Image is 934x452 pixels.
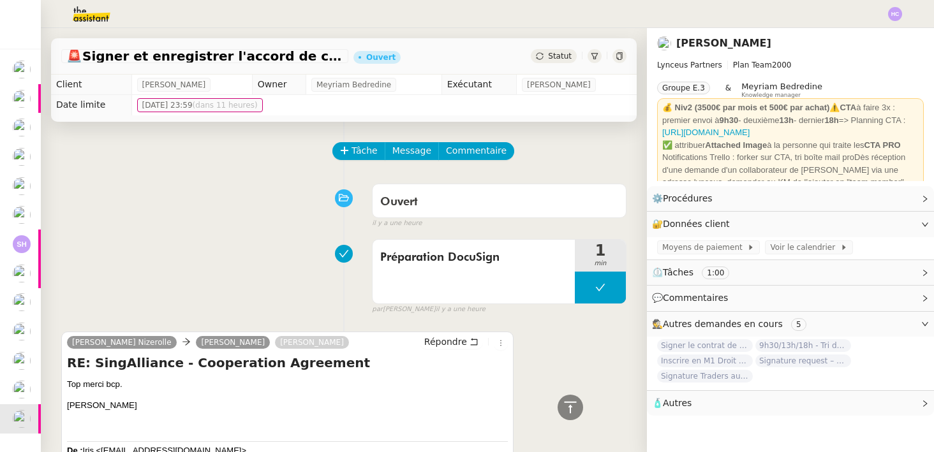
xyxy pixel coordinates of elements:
[372,218,422,229] span: il y a une heure
[441,75,516,95] td: Exécutant
[652,191,718,206] span: ⚙️
[662,151,919,189] div: Notifications Trello : forker sur CTA, tri boîte mail proDès réception d'une demande d'un collabo...
[66,50,343,62] span: Signer et enregistrer l'accord de coopération
[652,267,740,277] span: ⏲️
[67,400,137,410] span: [PERSON_NAME]
[67,354,508,372] h4: RE: SingAlliance - Cooperation Agreement
[663,193,713,203] span: Procédures
[275,337,349,348] a: [PERSON_NAME]
[575,258,626,269] span: min
[647,286,934,310] div: 💬Commentaires
[647,260,934,285] div: ⏲️Tâches 1:00
[392,143,431,158] span: Message
[352,143,378,158] span: Tâche
[663,219,730,229] span: Données client
[438,142,514,160] button: Commentaire
[840,103,856,112] strong: CTA
[13,293,31,311] img: users%2Fa6PbEmLwvGXylUqKytRPpDpAx153%2Favatar%2Ffanny.png
[13,206,31,224] img: users%2Fa6PbEmLwvGXylUqKytRPpDpAx153%2Favatar%2Ffanny.png
[647,312,934,337] div: 🕵️Autres demandes en cours 5
[51,75,131,95] td: Client
[741,82,822,98] app-user-label: Knowledge manager
[741,82,822,91] span: Meyriam Bedredine
[657,82,710,94] nz-tag: Groupe E.3
[755,354,851,367] span: Signature request – BBVA KYC form - LYNCEUS PARTNERS EUROPE
[657,36,671,50] img: users%2FTDxDvmCjFdN3QFePFNGdQUcJcQk1%2Favatar%2F0cfb3a67-8790-4592-a9ec-92226c678442
[252,75,306,95] td: Owner
[888,7,902,21] img: svg
[770,241,840,254] span: Voir le calendrier
[380,196,418,208] span: Ouvert
[791,318,806,331] nz-tag: 5
[720,115,739,125] strong: 9h30
[316,78,391,91] span: Meyriam Bedredine
[67,337,177,348] a: [PERSON_NAME] Nizerolle
[380,248,567,267] span: Préparation DocuSign
[13,61,31,78] img: users%2Fa6PbEmLwvGXylUqKytRPpDpAx153%2Favatar%2Ffanny.png
[676,37,771,49] a: [PERSON_NAME]
[13,90,31,108] img: users%2FTDxDvmCjFdN3QFePFNGdQUcJcQk1%2Favatar%2F0cfb3a67-8790-4592-a9ec-92226c678442
[142,78,206,91] span: [PERSON_NAME]
[662,139,919,152] div: ✅ attribuer à la personne qui traite les
[741,92,801,99] span: Knowledge manager
[13,265,31,282] img: users%2FSclkIUIAuBOhhDrbgjtrSikBoD03%2Favatar%2F48cbc63d-a03d-4817-b5bf-7f7aeed5f2a9
[647,212,934,237] div: 🔐Données client
[575,243,626,258] span: 1
[13,323,31,340] img: users%2FIoBAolhPL9cNaVKpLOfSBrcGcwi2%2Favatar%2F50a6465f-3fe2-4509-b080-1d8d3f65d641
[662,103,829,112] strong: 💰 Niv2 (3500€ par mois et 500€ par achat)
[647,391,934,416] div: 🧴Autres
[196,337,270,348] a: [PERSON_NAME]
[662,241,747,254] span: Moyens de paiement
[527,78,591,91] span: [PERSON_NAME]
[663,319,783,329] span: Autres demandes en cours
[385,142,439,160] button: Message
[657,370,753,383] span: Signature Traders autorisés
[652,217,735,231] span: 🔐
[548,52,572,61] span: Statut
[780,115,794,125] strong: 13h
[193,101,258,110] span: (dans 11 heures)
[66,48,82,64] span: 🚨
[67,379,122,389] span: Top merci bcp.
[657,61,722,69] span: Lynceus Partners
[372,304,383,315] span: par
[663,398,692,408] span: Autres
[51,95,131,115] td: Date limite
[13,148,31,166] img: users%2Fa6PbEmLwvGXylUqKytRPpDpAx153%2Favatar%2Ffanny.png
[372,304,486,315] small: [PERSON_NAME]
[446,143,507,158] span: Commentaire
[772,61,792,69] span: 2000
[436,304,486,315] span: il y a une heure
[13,119,31,136] img: users%2FNmPW3RcGagVdwlUj0SIRjiM8zA23%2Favatar%2Fb3e8f68e-88d8-429d-a2bd-00fb6f2d12db
[663,293,728,303] span: Commentaires
[652,319,812,329] span: 🕵️
[652,293,734,303] span: 💬
[705,140,767,150] strong: Attached Image
[332,142,385,160] button: Tâche
[420,335,483,349] button: Répondre
[702,266,729,279] nz-tag: 1:00
[13,410,31,428] img: users%2FTDxDvmCjFdN3QFePFNGdQUcJcQk1%2Favatar%2F0cfb3a67-8790-4592-a9ec-92226c678442
[142,99,258,112] span: [DATE] 23:59
[755,339,851,352] span: 9h30/13h/18h - Tri de la boite mail PRO - 19 septembre 2025
[824,115,838,125] strong: 18h
[647,186,934,211] div: ⚙️Procédures
[725,82,731,98] span: &
[13,235,31,253] img: svg
[13,381,31,398] img: users%2Fo4K84Ijfr6OOM0fa5Hz4riIOf4g2%2Favatar%2FChatGPT%20Image%201%20aou%CC%82t%202025%2C%2010_2...
[13,177,31,195] img: users%2Fa6PbEmLwvGXylUqKytRPpDpAx153%2Favatar%2Ffanny.png
[864,140,901,150] strong: CTA PRO
[424,335,467,348] span: Répondre
[733,61,772,69] span: Plan Team
[652,398,692,408] span: 🧴
[662,101,919,139] div: ⚠️ à faire 3x : premier envoi à - deuxième - dernier => Planning CTA :
[663,267,693,277] span: Tâches
[13,352,31,370] img: users%2Fvjxz7HYmGaNTSE4yF5W2mFwJXra2%2Favatar%2Ff3aef901-807b-4123-bf55-4aed7c5d6af5
[662,128,750,137] a: [URL][DOMAIN_NAME]
[657,354,753,367] span: Inscrire en M1 Droit des affaires
[366,54,396,61] div: Ouvert
[657,339,753,352] span: Signer le contrat de la mutuelle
